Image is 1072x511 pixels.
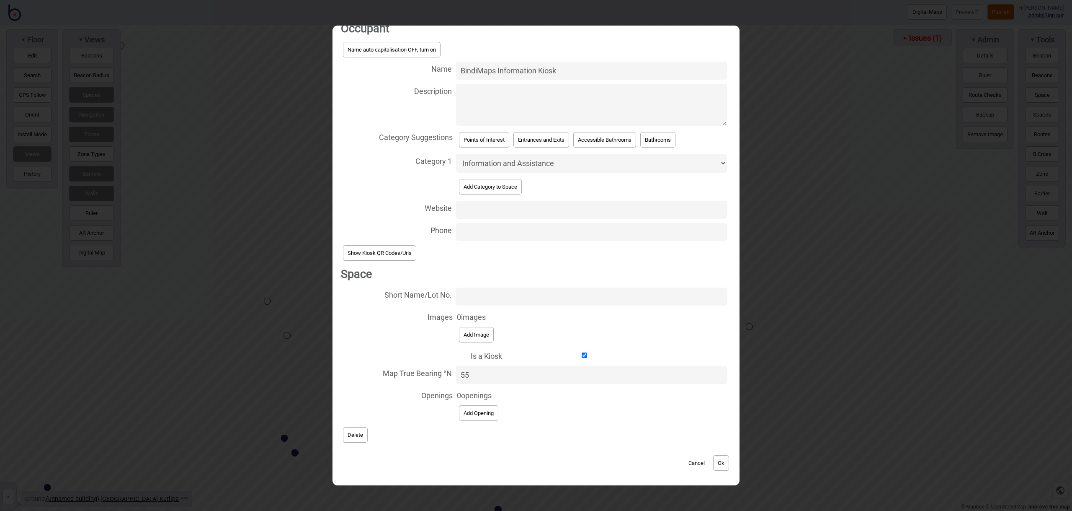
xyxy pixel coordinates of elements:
h2: Occupant [341,17,731,40]
span: Category 1 [341,152,452,169]
span: Images [341,308,453,325]
input: Short Name/Lot No. [456,288,727,306]
span: Map True Bearing °N [341,364,452,381]
div: 0 openings [457,388,727,403]
h2: Space [341,263,731,285]
button: Name auto capitalisation OFF, turn on [343,42,441,57]
span: Openings [341,386,453,403]
select: Category 1 [456,154,727,173]
button: Add Opening [459,405,498,421]
input: Website [456,201,727,219]
button: Accessible Bathrooms [573,132,636,148]
button: Cancel [684,455,709,471]
span: Is a Kiosk [341,347,502,364]
span: Name [341,60,452,77]
span: Description [341,82,452,99]
button: Show Kiosk QR Codes/Urls [343,245,416,261]
span: Phone [341,221,452,238]
input: Phone [456,223,727,241]
button: Bathrooms [640,132,675,148]
button: Entrances and Exits [513,132,569,148]
button: Delete [343,427,368,443]
input: Name [456,62,727,80]
button: Add Category to Space [459,179,522,195]
span: Website [341,199,452,216]
button: Points of Interest [459,132,509,148]
button: Ok [713,455,729,471]
span: Category Suggestions [341,128,453,145]
button: Add Image [459,327,494,342]
div: 0 images [457,310,727,325]
input: Map True Bearing °N [456,366,727,384]
textarea: Description [456,84,727,126]
span: Short Name/Lot No. [341,285,452,303]
input: Is a Kiosk [506,353,662,358]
